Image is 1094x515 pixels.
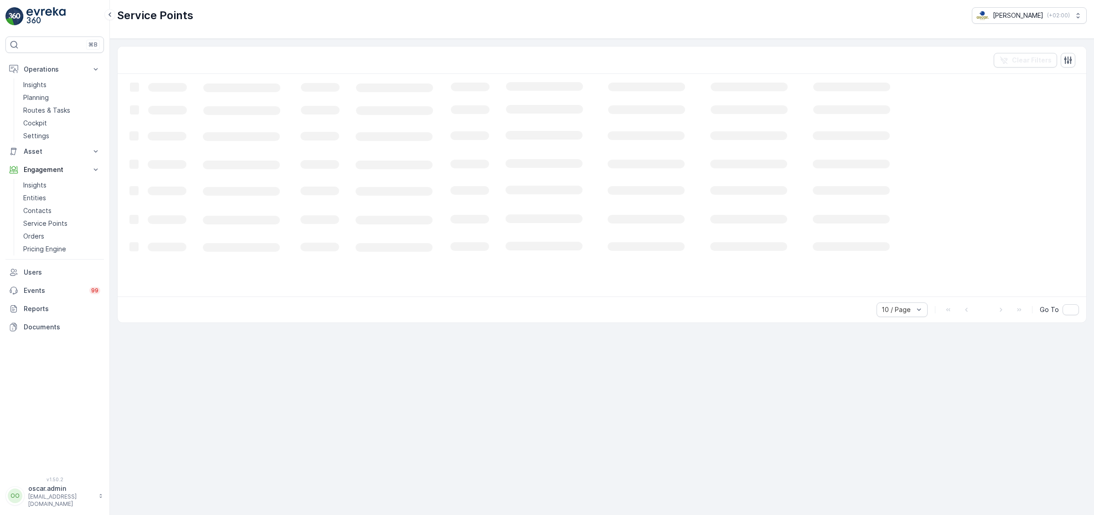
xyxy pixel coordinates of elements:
button: [PERSON_NAME](+02:00) [972,7,1087,24]
a: Insights [20,179,104,192]
a: Orders [20,230,104,243]
p: Routes & Tasks [23,106,70,115]
img: basis-logo_rgb2x.png [976,10,989,21]
a: Reports [5,300,104,318]
span: v 1.50.2 [5,477,104,482]
a: Contacts [20,204,104,217]
p: 99 [91,287,98,294]
p: ⌘B [88,41,98,48]
a: Pricing Engine [20,243,104,255]
p: Entities [23,193,46,203]
p: Insights [23,181,46,190]
button: OOoscar.admin[EMAIL_ADDRESS][DOMAIN_NAME] [5,484,104,508]
a: Events99 [5,281,104,300]
img: logo [5,7,24,26]
p: Orders [23,232,44,241]
p: Service Points [117,8,193,23]
div: OO [8,489,22,503]
p: Pricing Engine [23,244,66,254]
p: Planning [23,93,49,102]
p: Users [24,268,100,277]
p: Cockpit [23,119,47,128]
p: oscar.admin [28,484,94,493]
p: Events [24,286,84,295]
a: Cockpit [20,117,104,130]
a: Routes & Tasks [20,104,104,117]
p: Insights [23,80,46,89]
button: Operations [5,60,104,78]
p: Reports [24,304,100,313]
p: Clear Filters [1012,56,1052,65]
p: Service Points [23,219,67,228]
button: Asset [5,142,104,161]
p: Asset [24,147,86,156]
p: Contacts [23,206,52,215]
a: Documents [5,318,104,336]
a: Service Points [20,217,104,230]
a: Users [5,263,104,281]
span: Go To [1040,305,1059,314]
p: Engagement [24,165,86,174]
a: Insights [20,78,104,91]
p: Documents [24,323,100,332]
a: Entities [20,192,104,204]
p: Operations [24,65,86,74]
img: logo_light-DOdMpM7g.png [26,7,66,26]
p: [PERSON_NAME] [993,11,1043,20]
p: Settings [23,131,49,140]
button: Engagement [5,161,104,179]
button: Clear Filters [994,53,1057,68]
a: Planning [20,91,104,104]
p: [EMAIL_ADDRESS][DOMAIN_NAME] [28,493,94,508]
p: ( +02:00 ) [1047,12,1070,19]
a: Settings [20,130,104,142]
